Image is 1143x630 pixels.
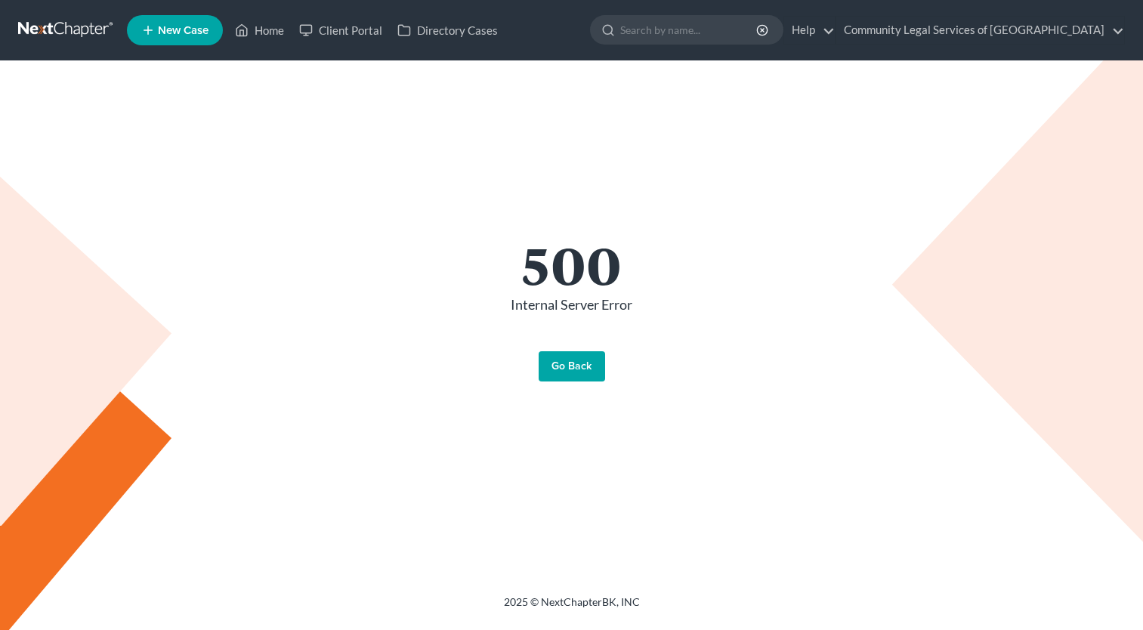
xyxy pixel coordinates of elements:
input: Search by name... [620,16,758,44]
a: Community Legal Services of [GEOGRAPHIC_DATA] [836,17,1124,44]
a: Home [227,17,292,44]
span: New Case [158,25,209,36]
a: Go Back [539,351,605,381]
div: 2025 © NextChapterBK, INC [141,594,1002,622]
a: Client Portal [292,17,390,44]
h1: 500 [156,238,987,289]
a: Help [784,17,835,44]
a: Directory Cases [390,17,505,44]
p: Internal Server Error [156,295,987,315]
